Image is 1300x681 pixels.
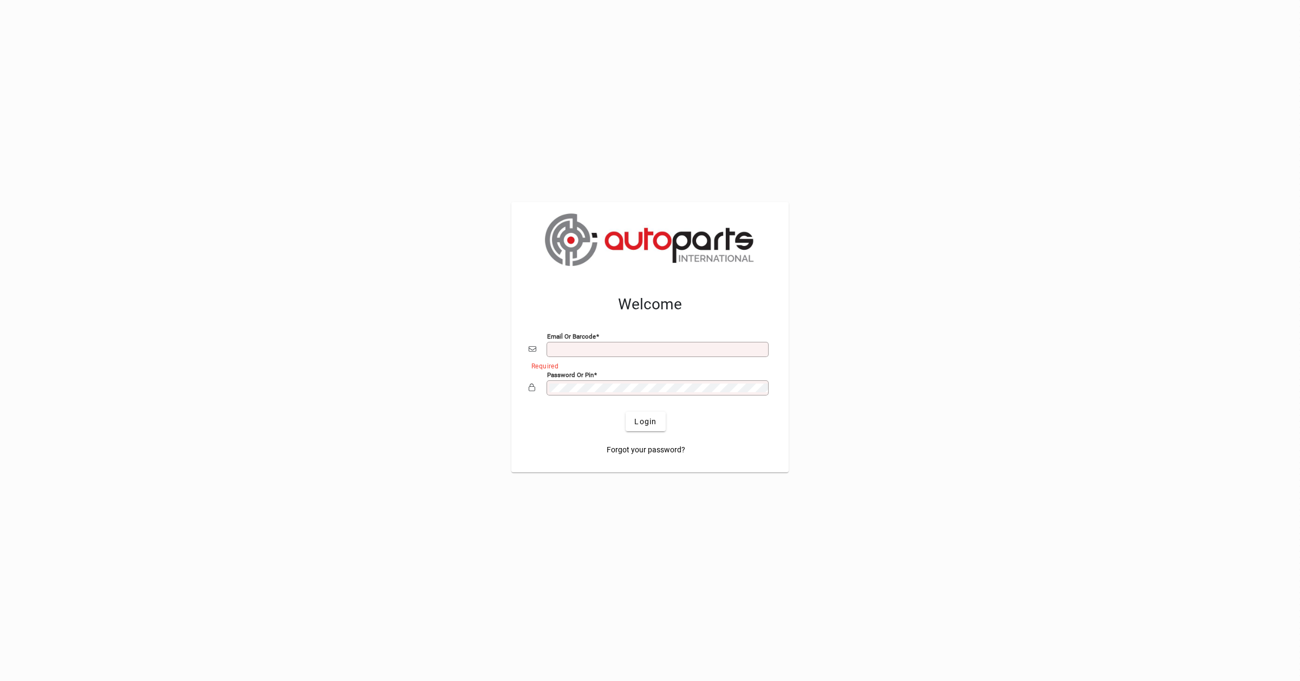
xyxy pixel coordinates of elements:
[607,444,685,456] span: Forgot your password?
[626,412,665,431] button: Login
[531,360,763,371] mat-error: Required
[602,440,690,459] a: Forgot your password?
[547,371,594,379] mat-label: Password or Pin
[634,416,656,427] span: Login
[529,295,771,314] h2: Welcome
[547,333,596,340] mat-label: Email or Barcode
